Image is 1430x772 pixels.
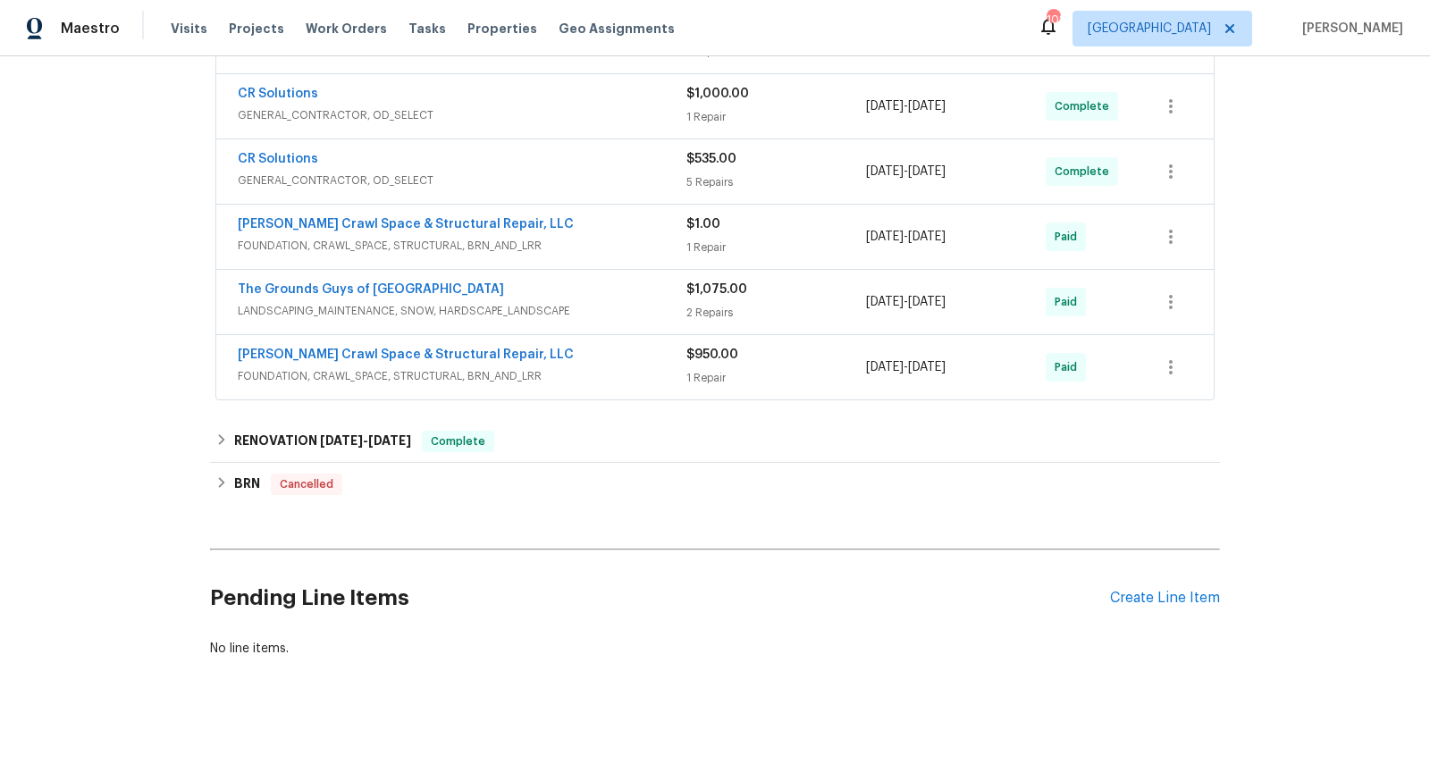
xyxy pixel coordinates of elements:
span: [DATE] [368,434,411,447]
div: RENOVATION [DATE]-[DATE]Complete [210,420,1220,463]
span: Properties [467,20,537,38]
span: Projects [229,20,284,38]
a: CR Solutions [238,88,318,100]
div: 102 [1047,11,1059,29]
span: [DATE] [866,100,904,113]
span: - [320,434,411,447]
span: GENERAL_CONTRACTOR, OD_SELECT [238,106,686,124]
span: [DATE] [908,296,946,308]
span: Paid [1055,358,1084,376]
span: Complete [1055,97,1116,115]
span: Tasks [408,22,446,35]
span: - [866,293,946,311]
span: - [866,358,946,376]
span: Visits [171,20,207,38]
span: Geo Assignments [559,20,675,38]
span: $950.00 [686,348,738,361]
span: Complete [1055,163,1116,180]
h2: Pending Line Items [210,557,1110,640]
span: FOUNDATION, CRAWL_SPACE, STRUCTURAL, BRN_AND_LRR [238,237,686,255]
span: Cancelled [273,475,341,493]
span: - [866,97,946,115]
span: Work Orders [306,20,387,38]
a: The Grounds Guys of [GEOGRAPHIC_DATA] [238,283,504,296]
span: FOUNDATION, CRAWL_SPACE, STRUCTURAL, BRN_AND_LRR [238,367,686,385]
span: [DATE] [866,231,904,243]
span: [PERSON_NAME] [1295,20,1403,38]
span: $1,075.00 [686,283,747,296]
span: $1.00 [686,218,720,231]
span: $1,000.00 [686,88,749,100]
span: [DATE] [866,361,904,373]
h6: BRN [234,474,260,495]
span: [DATE] [908,361,946,373]
span: [DATE] [866,165,904,178]
span: - [866,163,946,180]
div: 1 Repair [686,239,866,256]
span: [DATE] [908,231,946,243]
div: 1 Repair [686,108,866,126]
span: Paid [1055,293,1084,311]
span: [DATE] [320,434,363,447]
div: 2 Repairs [686,304,866,322]
span: Complete [424,432,492,450]
div: 5 Repairs [686,173,866,191]
span: LANDSCAPING_MAINTENANCE, SNOW, HARDSCAPE_LANDSCAPE [238,302,686,320]
span: - [866,228,946,246]
span: Paid [1055,228,1084,246]
a: [PERSON_NAME] Crawl Space & Structural Repair, LLC [238,348,574,361]
div: No line items. [210,640,1220,658]
div: 1 Repair [686,369,866,387]
span: [DATE] [866,296,904,308]
div: BRN Cancelled [210,463,1220,506]
span: GENERAL_CONTRACTOR, OD_SELECT [238,172,686,189]
a: [PERSON_NAME] Crawl Space & Structural Repair, LLC [238,218,574,231]
div: Create Line Item [1110,590,1220,607]
span: [GEOGRAPHIC_DATA] [1088,20,1211,38]
span: [DATE] [908,165,946,178]
span: $535.00 [686,153,736,165]
span: [DATE] [908,100,946,113]
h6: RENOVATION [234,431,411,452]
a: CR Solutions [238,153,318,165]
span: Maestro [61,20,120,38]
